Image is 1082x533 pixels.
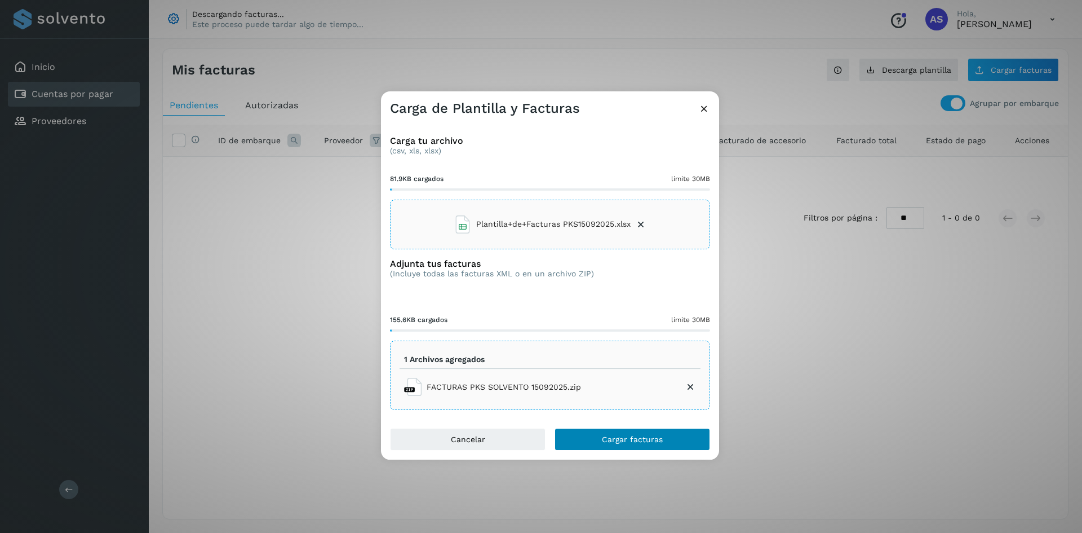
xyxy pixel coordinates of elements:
button: Cancelar [390,428,546,451]
h3: Carga de Plantilla y Facturas [390,100,580,117]
span: FACTURAS PKS SOLVENTO 15092025.zip [427,381,581,393]
span: Plantilla+de+Facturas PKS15092025.xlsx [476,218,631,230]
span: Cancelar [451,435,485,443]
h3: Adjunta tus facturas [390,258,594,269]
h3: Carga tu archivo [390,135,710,146]
p: 1 Archivos agregados [404,355,485,364]
span: Cargar facturas [602,435,663,443]
span: 155.6KB cargados [390,315,447,325]
button: Cargar facturas [555,428,710,451]
span: límite 30MB [671,315,710,325]
p: (csv, xls, xlsx) [390,146,710,156]
span: límite 30MB [671,174,710,184]
span: 81.9KB cargados [390,174,444,184]
p: (Incluye todas las facturas XML o en un archivo ZIP) [390,269,594,279]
